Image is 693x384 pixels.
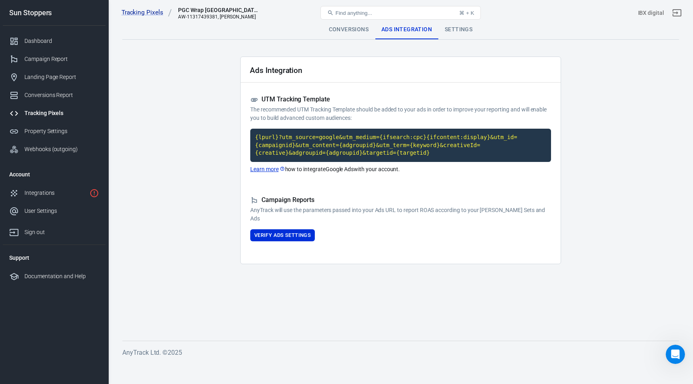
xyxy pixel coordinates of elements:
a: Conversions Report [3,86,105,104]
a: Dashboard [3,32,105,50]
h2: Ads Integration [250,66,302,75]
div: Tracking Pixels [24,109,99,117]
div: Conversions [322,20,375,39]
h6: AnyTrack Ltd. © 2025 [122,348,679,358]
code: Click to copy [250,129,551,162]
div: Property Settings [24,127,99,135]
a: Learn more [250,165,285,174]
iframe: Intercom live chat [666,345,685,364]
div: Sun Stoppers [3,9,105,16]
a: Tracking Pixels [3,104,105,122]
div: Webhooks (outgoing) [24,145,99,154]
a: Tracking Pixels [122,8,172,17]
button: Verify Ads Settings [250,229,315,242]
a: Webhooks (outgoing) [3,140,105,158]
li: Support [3,248,105,267]
div: Conversions Report [24,91,99,99]
li: Account [3,165,105,184]
a: Landing Page Report [3,68,105,86]
p: The recommended UTM Tracking Template should be added to your ads in order to improve your report... [250,105,551,122]
div: Settings [438,20,479,39]
div: Sign out [24,228,99,236]
div: PGC Wrap Chicago [178,6,258,14]
a: Property Settings [3,122,105,140]
p: how to integrate Google Ads with your account. [250,165,551,174]
div: AW-11317439381, Sun Stoppers [178,14,258,20]
div: Ads Integration [375,20,438,39]
h5: UTM Tracking Template [250,95,551,104]
div: Documentation and Help [24,272,99,281]
a: Campaign Report [3,50,105,68]
div: Account id: 0Xec8Toj [638,9,664,17]
div: User Settings [24,207,99,215]
span: Find anything... [335,10,372,16]
div: Dashboard [24,37,99,45]
div: Integrations [24,189,86,197]
div: ⌘ + K [459,10,474,16]
a: Integrations [3,184,105,202]
a: Sign out [667,3,687,22]
h5: Campaign Reports [250,196,551,204]
a: Sign out [3,220,105,241]
div: Landing Page Report [24,73,99,81]
svg: 10 networks not verified yet [89,188,99,198]
a: User Settings [3,202,105,220]
div: Campaign Report [24,55,99,63]
button: Find anything...⌘ + K [320,6,481,20]
p: AnyTrack will use the parameters passed into your Ads URL to report ROAS according to your [PERSO... [250,206,551,223]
